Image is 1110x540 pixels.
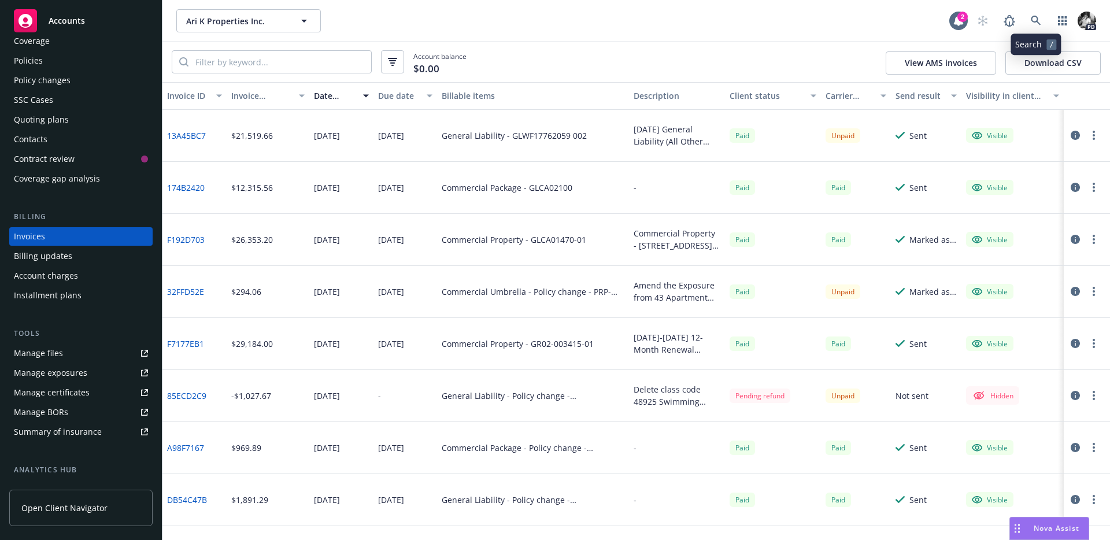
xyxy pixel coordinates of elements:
[972,389,1013,402] div: Hidden
[634,383,720,408] div: Delete class code 48925 Swimming Pools from location 3
[634,182,637,194] div: -
[227,82,310,110] button: Invoice amount
[442,182,572,194] div: Commercial Package - GLCA02100
[9,211,153,223] div: Billing
[826,232,851,247] div: Paid
[9,403,153,421] a: Manage BORs
[9,286,153,305] a: Installment plans
[909,286,957,298] div: Marked as sent
[378,390,381,402] div: -
[826,441,851,455] div: Paid
[896,90,944,102] div: Send result
[826,180,851,195] div: Paid
[821,82,891,110] button: Carrier status
[231,90,293,102] div: Invoice amount
[909,442,927,454] div: Sent
[231,286,261,298] div: $294.06
[826,128,860,143] div: Unpaid
[972,494,1008,505] div: Visible
[314,130,340,142] div: [DATE]
[314,286,340,298] div: [DATE]
[909,234,957,246] div: Marked as sent
[442,338,594,350] div: Commercial Property - GR02-003415-01
[9,227,153,246] a: Invoices
[826,90,874,102] div: Carrier status
[231,130,273,142] div: $21,519.66
[972,286,1008,297] div: Visible
[972,130,1008,140] div: Visible
[378,130,404,142] div: [DATE]
[730,493,755,507] div: Paid
[9,383,153,402] a: Manage certificates
[1005,51,1101,75] button: Download CSV
[730,180,755,195] span: Paid
[1009,517,1089,540] button: Nova Assist
[9,51,153,70] a: Policies
[1051,9,1074,32] a: Switch app
[9,364,153,382] span: Manage exposures
[909,130,927,142] div: Sent
[9,423,153,441] a: Summary of insurance
[634,279,720,304] div: Amend the Exposure from 43 Apartment Units to 48 Apartment Units for location [STREET_ADDRESS][PE...
[9,247,153,265] a: Billing updates
[972,338,1008,349] div: Visible
[378,442,404,454] div: [DATE]
[14,130,47,149] div: Contacts
[971,9,994,32] a: Start snowing
[909,182,927,194] div: Sent
[14,247,72,265] div: Billing updates
[14,344,63,363] div: Manage files
[826,284,860,299] div: Unpaid
[9,71,153,90] a: Policy changes
[9,110,153,129] a: Quoting plans
[730,389,790,403] div: Pending refund
[9,344,153,363] a: Manage files
[629,82,725,110] button: Description
[14,267,78,285] div: Account charges
[378,286,404,298] div: [DATE]
[9,169,153,188] a: Coverage gap analysis
[231,182,273,194] div: $12,315.56
[442,90,624,102] div: Billable items
[886,51,996,75] button: View AMS invoices
[231,494,268,506] div: $1,891.29
[14,403,68,421] div: Manage BORs
[826,389,860,403] div: Unpaid
[961,82,1064,110] button: Visibility in client dash
[634,90,720,102] div: Description
[972,182,1008,193] div: Visible
[730,232,755,247] div: Paid
[730,284,755,299] div: Paid
[1024,9,1048,32] a: Search
[730,128,755,143] span: Paid
[896,390,928,402] div: Not sent
[176,9,321,32] button: Ari K Properties Inc.
[442,130,587,142] div: General Liability - GLWF17762059 002
[167,494,207,506] a: DB54C47B
[9,328,153,339] div: Tools
[730,336,755,351] div: Paid
[634,123,720,147] div: [DATE] General Liability (All Other Locations) Invoice
[634,494,637,506] div: -
[9,464,153,476] div: Analytics hub
[437,82,629,110] button: Billable items
[378,90,420,102] div: Due date
[9,91,153,109] a: SSC Cases
[730,90,804,102] div: Client status
[826,493,851,507] div: Paid
[373,82,438,110] button: Due date
[14,286,82,305] div: Installment plans
[9,5,153,37] a: Accounts
[167,442,204,454] a: A98F7167
[966,90,1046,102] div: Visibility in client dash
[179,57,188,66] svg: Search
[14,150,75,168] div: Contract review
[314,442,340,454] div: [DATE]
